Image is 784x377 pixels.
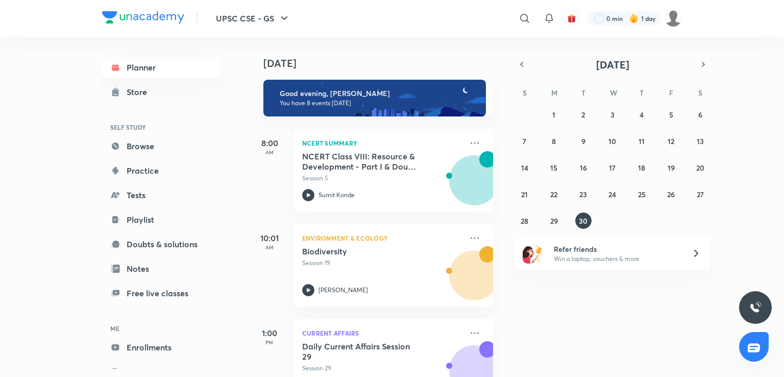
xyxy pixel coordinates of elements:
[546,159,562,176] button: September 15, 2025
[517,133,533,149] button: September 7, 2025
[554,244,679,254] h6: Refer friends
[302,246,429,256] h5: Biodiversity
[102,11,184,26] a: Company Logo
[546,133,562,149] button: September 8, 2025
[633,106,650,123] button: September 4, 2025
[749,301,762,314] img: ttu
[550,163,557,173] abbr: September 15, 2025
[102,57,220,78] a: Planner
[567,14,576,23] img: avatar
[663,106,679,123] button: September 5, 2025
[302,151,429,172] h5: NCERT Class VIII: Resource & Development - Part I & Doubt Clearing
[668,136,674,146] abbr: September 12, 2025
[517,213,533,229] button: September 28, 2025
[575,106,592,123] button: September 2, 2025
[437,246,493,317] img: unacademy
[629,13,639,23] img: streak
[529,57,696,72] button: [DATE]
[638,163,645,173] abbr: September 18, 2025
[249,149,290,155] p: AM
[608,136,616,146] abbr: September 10, 2025
[581,110,585,120] abbr: September 2, 2025
[102,185,220,205] a: Tests
[663,186,679,202] button: September 26, 2025
[263,80,486,116] img: evening
[639,136,645,146] abbr: September 11, 2025
[523,88,527,98] abbr: Sunday
[633,186,650,202] button: September 25, 2025
[667,190,675,199] abbr: September 26, 2025
[596,58,629,72] span: [DATE]
[692,159,708,176] button: September 20, 2025
[610,110,615,120] abbr: September 3, 2025
[640,110,644,120] abbr: September 4, 2025
[302,341,429,362] h5: Daily Current Affairs Session 29
[608,190,616,199] abbr: September 24, 2025
[523,243,543,264] img: referral
[580,163,587,173] abbr: September 16, 2025
[546,213,562,229] button: September 29, 2025
[249,244,290,250] p: AM
[521,190,528,199] abbr: September 21, 2025
[669,110,673,120] abbr: September 5, 2025
[696,163,704,173] abbr: September 20, 2025
[638,190,646,199] abbr: September 25, 2025
[517,159,533,176] button: September 14, 2025
[610,88,617,98] abbr: Wednesday
[437,151,493,222] img: unacademy
[517,186,533,202] button: September 21, 2025
[575,159,592,176] button: September 16, 2025
[552,136,556,146] abbr: September 8, 2025
[102,234,220,254] a: Doubts & solutions
[609,163,616,173] abbr: September 17, 2025
[102,209,220,230] a: Playlist
[604,186,621,202] button: September 24, 2025
[698,88,702,98] abbr: Saturday
[102,82,220,102] a: Store
[575,213,592,229] button: September 30, 2025
[669,88,673,98] abbr: Friday
[604,133,621,149] button: September 10, 2025
[604,106,621,123] button: September 3, 2025
[127,86,153,98] div: Store
[302,327,462,339] p: Current Affairs
[552,110,555,120] abbr: September 1, 2025
[521,163,528,173] abbr: September 14, 2025
[302,364,462,373] p: Session 29
[249,339,290,345] p: PM
[546,106,562,123] button: September 1, 2025
[604,159,621,176] button: September 17, 2025
[318,286,368,295] p: [PERSON_NAME]
[102,160,220,181] a: Practice
[581,88,585,98] abbr: Tuesday
[302,232,462,244] p: Environment & Ecology
[550,216,558,226] abbr: September 29, 2025
[523,136,526,146] abbr: September 7, 2025
[663,133,679,149] button: September 12, 2025
[581,136,585,146] abbr: September 9, 2025
[633,133,650,149] button: September 11, 2025
[697,136,704,146] abbr: September 13, 2025
[633,159,650,176] button: September 18, 2025
[665,10,682,27] img: Kiran Saini
[102,258,220,279] a: Notes
[302,174,462,183] p: Session 5
[579,190,587,199] abbr: September 23, 2025
[102,337,220,358] a: Enrollments
[698,110,702,120] abbr: September 6, 2025
[668,163,675,173] abbr: September 19, 2025
[249,137,290,149] h5: 8:00
[692,106,708,123] button: September 6, 2025
[102,320,220,337] h6: ME
[263,57,503,69] h4: [DATE]
[280,99,477,107] p: You have 8 events [DATE]
[554,254,679,264] p: Win a laptop, vouchers & more
[640,88,644,98] abbr: Thursday
[102,136,220,156] a: Browse
[692,186,708,202] button: September 27, 2025
[249,327,290,339] h5: 1:00
[521,216,528,226] abbr: September 28, 2025
[318,191,355,200] p: Sumit Konde
[663,159,679,176] button: September 19, 2025
[302,258,462,268] p: Session 19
